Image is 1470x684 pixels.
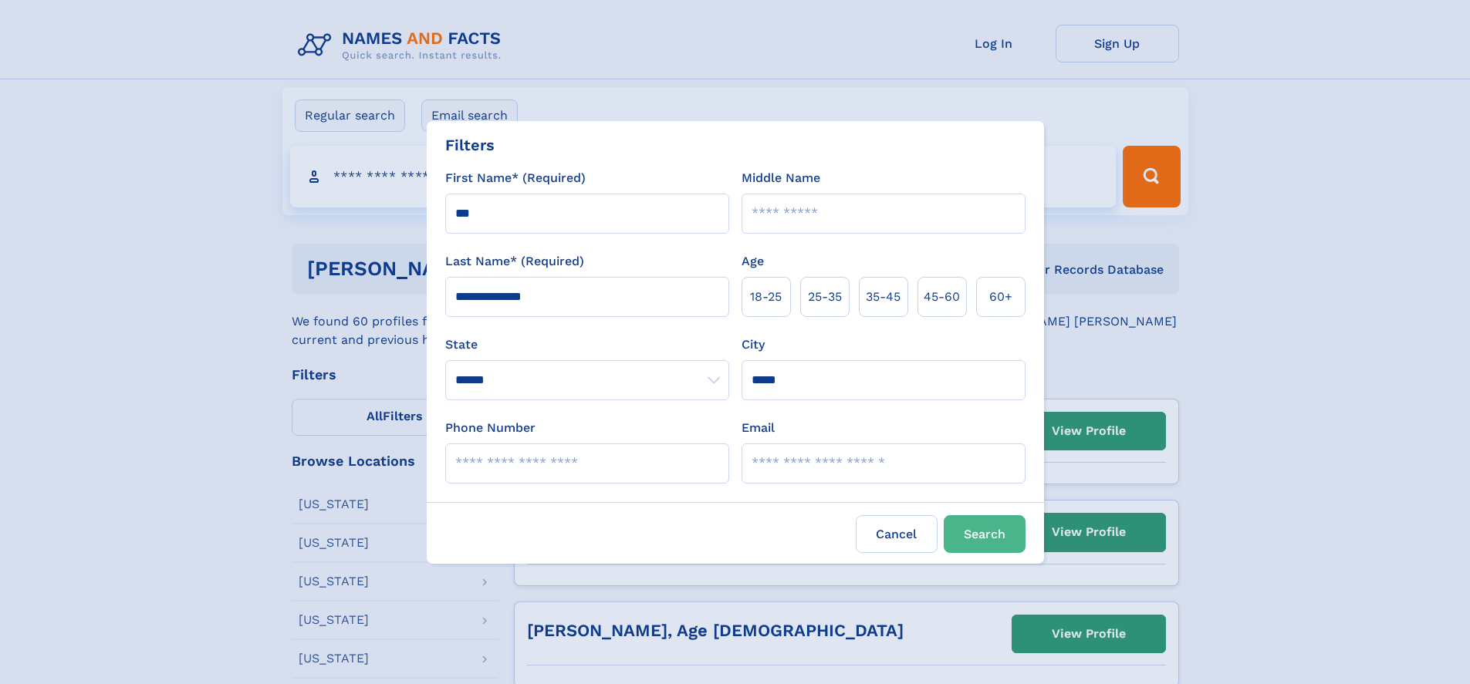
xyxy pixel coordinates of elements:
label: Last Name* (Required) [445,252,584,271]
button: Search [944,515,1026,553]
label: Phone Number [445,419,536,437]
span: 18‑25 [750,288,782,306]
div: Filters [445,133,495,157]
label: First Name* (Required) [445,169,586,187]
span: 45‑60 [924,288,960,306]
label: State [445,335,729,354]
label: City [742,335,765,354]
span: 60+ [989,288,1012,306]
span: 25‑35 [808,288,842,306]
label: Email [742,419,775,437]
label: Age [742,252,764,271]
span: 35‑45 [866,288,901,306]
label: Middle Name [742,169,820,187]
label: Cancel [856,515,938,553]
